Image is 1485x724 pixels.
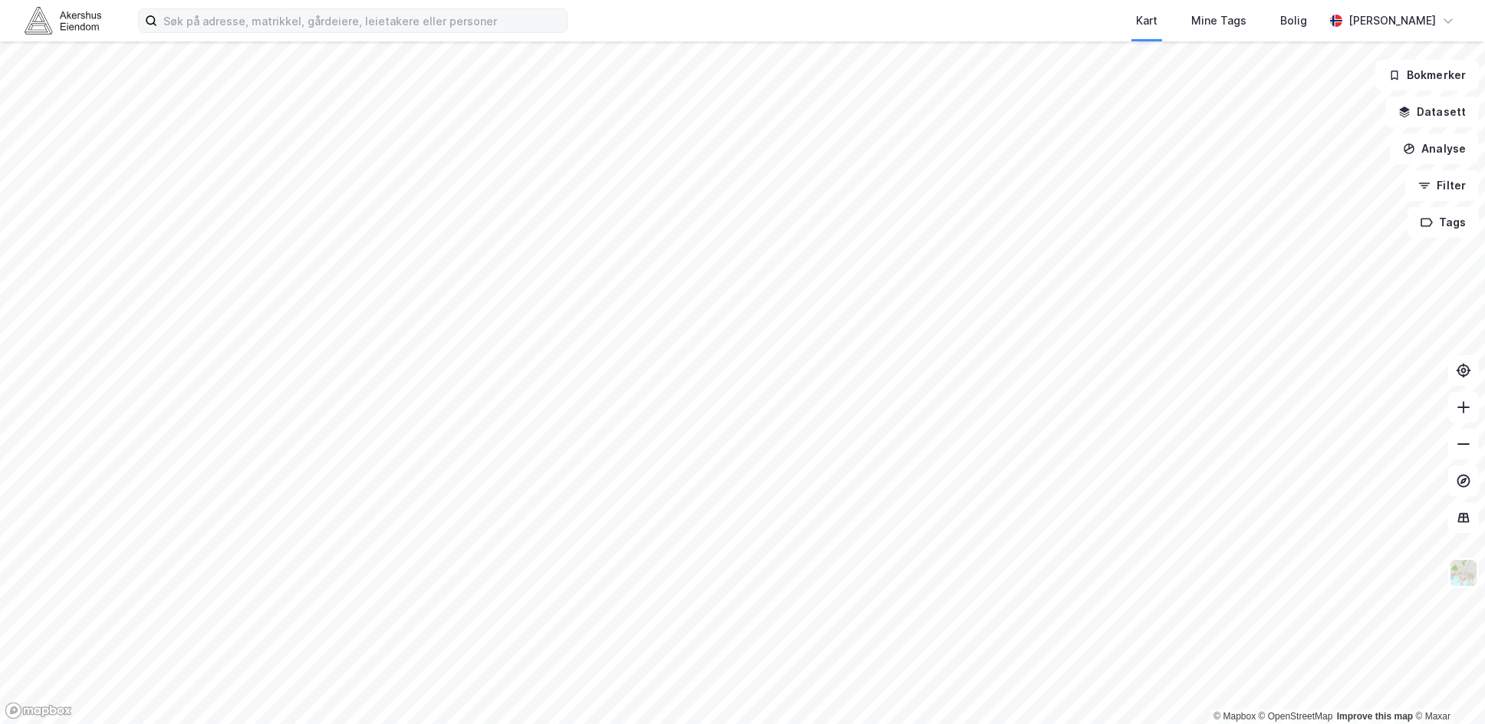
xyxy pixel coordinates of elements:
[1280,12,1307,30] div: Bolig
[1348,12,1436,30] div: [PERSON_NAME]
[1408,650,1485,724] div: Kontrollprogram for chat
[157,9,567,32] input: Søk på adresse, matrikkel, gårdeiere, leietakere eller personer
[1136,12,1157,30] div: Kart
[25,7,101,34] img: akershus-eiendom-logo.9091f326c980b4bce74ccdd9f866810c.svg
[1191,12,1246,30] div: Mine Tags
[1408,650,1485,724] iframe: Chat Widget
